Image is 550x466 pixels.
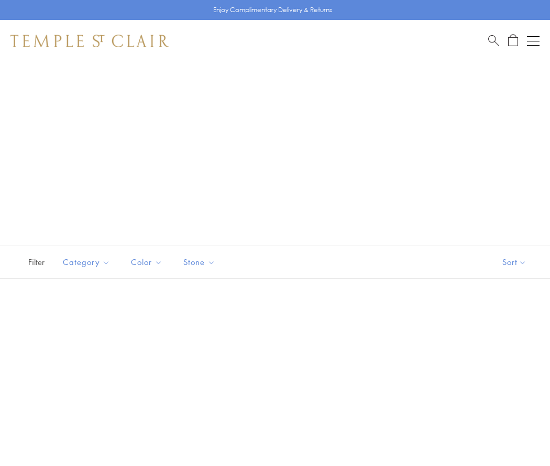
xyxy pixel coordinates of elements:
[175,250,223,274] button: Stone
[213,5,332,15] p: Enjoy Complimentary Delivery & Returns
[126,256,170,269] span: Color
[488,34,499,47] a: Search
[55,250,118,274] button: Category
[58,256,118,269] span: Category
[10,35,169,47] img: Temple St. Clair
[123,250,170,274] button: Color
[178,256,223,269] span: Stone
[479,246,550,278] button: Show sort by
[508,34,518,47] a: Open Shopping Bag
[527,35,540,47] button: Open navigation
